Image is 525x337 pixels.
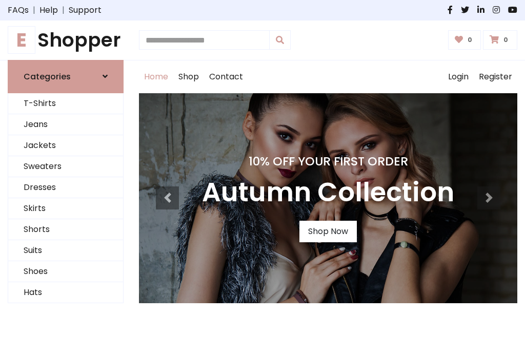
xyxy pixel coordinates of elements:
span: 0 [501,35,511,45]
span: E [8,26,35,54]
a: Home [139,60,173,93]
a: Support [69,4,102,16]
a: Shop Now [299,221,357,242]
a: 0 [483,30,517,50]
h3: Autumn Collection [202,177,454,208]
a: Shorts [8,219,123,240]
h1: Shopper [8,29,124,52]
span: 0 [465,35,475,45]
span: | [58,4,69,16]
a: Login [443,60,474,93]
a: Categories [8,60,124,93]
a: Help [39,4,58,16]
a: Dresses [8,177,123,198]
a: Skirts [8,198,123,219]
a: Jeans [8,114,123,135]
a: Contact [204,60,248,93]
a: Jackets [8,135,123,156]
h4: 10% Off Your First Order [202,154,454,168]
a: Shoes [8,261,123,282]
a: Register [474,60,517,93]
a: EShopper [8,29,124,52]
h6: Categories [24,72,71,81]
a: 0 [448,30,481,50]
a: T-Shirts [8,93,123,114]
a: Sweaters [8,156,123,177]
a: Shop [173,60,204,93]
span: | [29,4,39,16]
a: Suits [8,240,123,261]
a: FAQs [8,4,29,16]
a: Hats [8,282,123,303]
